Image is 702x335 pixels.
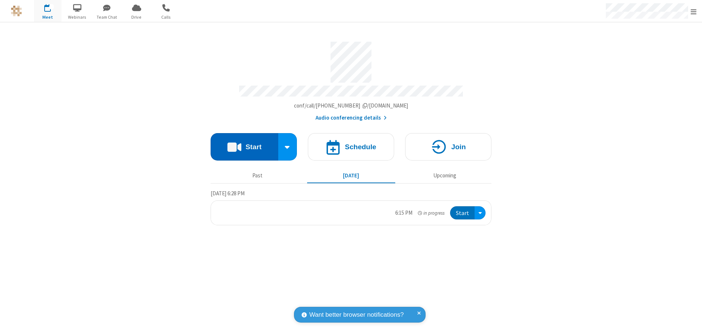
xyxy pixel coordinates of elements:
[211,189,491,226] section: Today's Meetings
[451,143,466,150] h4: Join
[211,133,278,161] button: Start
[450,206,475,220] button: Start
[294,102,408,109] span: Copy my meeting room link
[395,209,412,217] div: 6:15 PM
[211,190,245,197] span: [DATE] 6:28 PM
[316,114,387,122] button: Audio conferencing details
[345,143,376,150] h4: Schedule
[278,133,297,161] div: Start conference options
[214,169,302,182] button: Past
[123,14,150,20] span: Drive
[401,169,489,182] button: Upcoming
[307,169,395,182] button: [DATE]
[49,4,54,10] div: 1
[34,14,61,20] span: Meet
[418,210,445,217] em: in progress
[245,143,261,150] h4: Start
[294,102,408,110] button: Copy my meeting room linkCopy my meeting room link
[308,133,394,161] button: Schedule
[152,14,180,20] span: Calls
[11,5,22,16] img: QA Selenium DO NOT DELETE OR CHANGE
[475,206,486,220] div: Open menu
[309,310,404,320] span: Want better browser notifications?
[64,14,91,20] span: Webinars
[405,133,491,161] button: Join
[211,36,491,122] section: Account details
[93,14,121,20] span: Team Chat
